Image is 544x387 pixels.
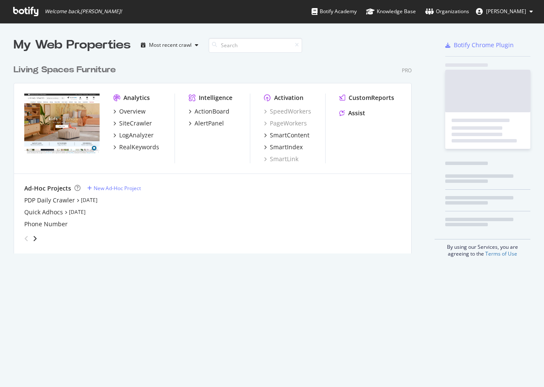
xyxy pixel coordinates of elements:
[69,208,86,216] a: [DATE]
[14,64,116,76] div: Living Spaces Furniture
[339,109,365,117] a: Assist
[209,38,302,53] input: Search
[312,7,357,16] div: Botify Academy
[425,7,469,16] div: Organizations
[123,94,150,102] div: Analytics
[485,250,517,257] a: Terms of Use
[199,94,232,102] div: Intelligence
[195,119,224,128] div: AlertPanel
[113,107,146,116] a: Overview
[119,131,154,139] div: LogAnalyzer
[119,119,152,128] div: SiteCrawler
[21,232,32,245] div: angle-left
[454,41,514,49] div: Botify Chrome Plugin
[486,8,526,15] span: Elizabeth Garcia
[264,107,311,116] a: SpeedWorkers
[14,54,418,253] div: grid
[119,143,159,151] div: RealKeywords
[32,234,38,243] div: angle-right
[195,107,229,116] div: ActionBoard
[14,37,131,54] div: My Web Properties
[270,143,303,151] div: SmartIndex
[348,109,365,117] div: Assist
[113,119,152,128] a: SiteCrawler
[264,131,309,139] a: SmartContent
[264,119,307,128] a: PageWorkers
[24,220,68,228] a: Phone Number
[24,94,100,154] img: livingspaces.com
[366,7,416,16] div: Knowledge Base
[24,208,63,216] a: Quick Adhocs
[445,41,514,49] a: Botify Chrome Plugin
[24,184,71,193] div: Ad-Hoc Projects
[24,196,75,205] a: PDP Daily Crawler
[402,67,412,74] div: Pro
[264,143,303,151] a: SmartIndex
[349,94,394,102] div: CustomReports
[137,38,202,52] button: Most recent crawl
[149,43,192,48] div: Most recent crawl
[469,5,540,18] button: [PERSON_NAME]
[81,196,97,204] a: [DATE]
[339,94,394,102] a: CustomReports
[189,107,229,116] a: ActionBoard
[189,119,224,128] a: AlertPanel
[94,185,141,192] div: New Ad-Hoc Project
[14,64,119,76] a: Living Spaces Furniture
[435,239,530,257] div: By using our Services, you are agreeing to the
[119,107,146,116] div: Overview
[113,131,154,139] a: LogAnalyzer
[274,94,303,102] div: Activation
[45,8,122,15] span: Welcome back, [PERSON_NAME] !
[87,185,141,192] a: New Ad-Hoc Project
[113,143,159,151] a: RealKeywords
[264,155,298,163] a: SmartLink
[270,131,309,139] div: SmartContent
